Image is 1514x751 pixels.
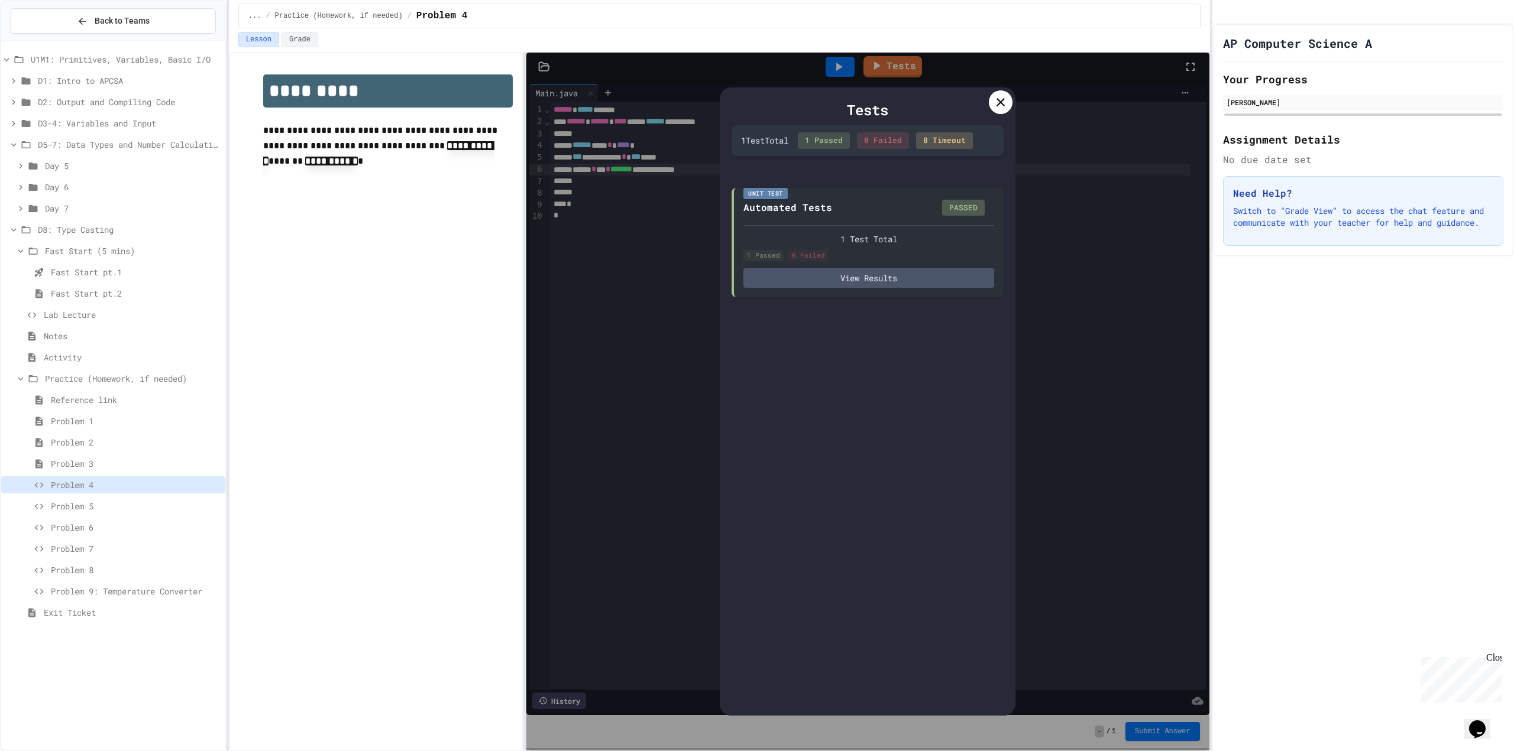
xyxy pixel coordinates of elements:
span: D1: Intro to APCSA [38,74,221,87]
div: Tests [732,99,1004,121]
span: Exit Ticket [44,606,221,619]
span: Day 7 [45,202,221,214]
span: ... [248,11,261,21]
span: Problem 4 [51,479,221,491]
span: Problem 8 [51,564,221,576]
p: Switch to "Grade View" to access the chat feature and communicate with your teacher for help and ... [1233,205,1493,229]
h2: Assignment Details [1223,131,1503,148]
span: Lab Lecture [44,308,221,321]
h2: Your Progress [1223,71,1503,87]
button: Back to Teams [11,8,216,34]
span: Problem 1 [51,415,221,427]
span: U1M1: Primitives, Variables, Basic I/O [31,53,221,66]
button: View Results [743,268,994,288]
div: 1 Passed [798,132,850,149]
span: Fast Start (5 mins) [45,245,221,257]
div: 1 Test Total [743,233,994,245]
span: Problem 2 [51,436,221,448]
iframe: chat widget [1416,652,1502,703]
div: 0 Failed [788,250,829,261]
span: Problem 3 [51,457,221,470]
span: Back to Teams [95,15,150,27]
span: Problem 9: Temperature Converter [51,585,221,597]
span: Problem 7 [51,542,221,555]
div: Automated Tests [743,200,832,214]
span: D3-4: Variables and Input [38,117,221,129]
span: / [266,11,270,21]
span: Notes [44,330,221,342]
div: Chat with us now!Close [5,5,82,75]
iframe: chat widget [1464,704,1502,739]
h3: Need Help? [1233,186,1493,200]
span: Problem 5 [51,500,221,512]
div: No due date set [1223,152,1503,167]
span: Activity [44,351,221,363]
span: Practice (Homework, if needed) [275,11,403,21]
span: Fast Start pt.2 [51,287,221,300]
span: / [407,11,412,21]
span: Problem 6 [51,521,221,534]
span: Fast Start pt.1 [51,266,221,278]
span: Reference link [51,394,221,406]
span: D2: Output and Compiling Code [38,96,221,108]
div: PASSED [942,200,985,216]
h1: AP Computer Science A [1223,35,1372,51]
span: D5-7: Data Types and Number Calculations [38,138,221,151]
span: Practice (Homework, if needed) [45,372,221,385]
button: Lesson [238,32,279,47]
span: Problem 4 [416,9,467,23]
span: Day 6 [45,181,221,193]
div: 0 Failed [857,132,909,149]
div: 0 Timeout [916,132,973,149]
div: 1 Test Total [741,134,788,147]
span: Day 5 [45,160,221,172]
span: D8: Type Casting [38,223,221,236]
button: Grade [282,32,318,47]
div: [PERSON_NAME] [1227,97,1500,108]
div: 1 Passed [743,250,784,261]
div: Unit Test [743,188,788,199]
